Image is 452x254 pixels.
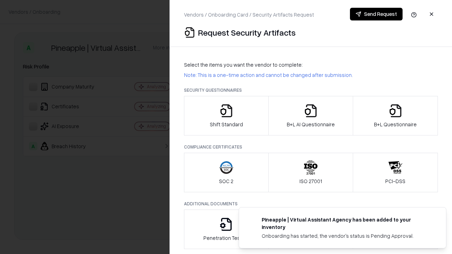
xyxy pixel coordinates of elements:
[184,87,438,93] p: Security Questionnaires
[184,61,438,68] p: Select the items you want the vendor to complete:
[299,177,322,185] p: ISO 27001
[184,201,438,207] p: Additional Documents
[287,121,335,128] p: B+L AI Questionnaire
[184,71,438,79] p: Note: This is a one-time action and cannot be changed after submission.
[353,96,438,135] button: B+L Questionnaire
[374,121,417,128] p: B+L Questionnaire
[268,153,353,192] button: ISO 27001
[184,144,438,150] p: Compliance Certificates
[262,216,429,231] div: Pineapple | Virtual Assistant Agency has been added to your inventory
[184,210,269,249] button: Penetration Testing
[219,177,233,185] p: SOC 2
[210,121,243,128] p: Shift Standard
[385,177,405,185] p: PCI-DSS
[198,27,296,38] p: Request Security Artifacts
[262,232,429,240] div: Onboarding has started, the vendor's status is Pending Approval.
[184,11,314,18] p: Vendors / Onboarding Card / Security Artifacts Request
[268,96,353,135] button: B+L AI Questionnaire
[184,153,269,192] button: SOC 2
[184,96,269,135] button: Shift Standard
[203,234,249,242] p: Penetration Testing
[353,153,438,192] button: PCI-DSS
[350,8,403,20] button: Send Request
[248,216,256,224] img: trypineapple.com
